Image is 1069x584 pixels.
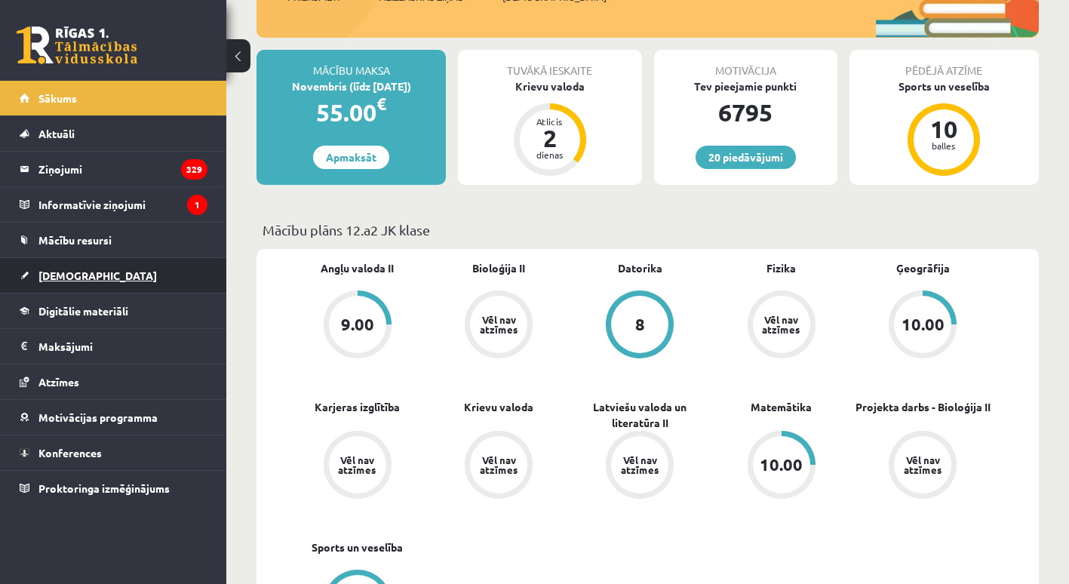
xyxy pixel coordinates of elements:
[17,26,137,64] a: Rīgas 1. Tālmācības vidusskola
[38,233,112,247] span: Mācību resursi
[287,290,428,361] a: 9.00
[478,315,520,334] div: Vēl nav atzīmes
[38,187,207,222] legend: Informatīvie ziņojumi
[527,117,573,126] div: Atlicis
[321,260,394,276] a: Angļu valoda II
[20,187,207,222] a: Informatīvie ziņojumi1
[619,455,661,475] div: Vēl nav atzīmes
[38,152,207,186] legend: Ziņojumi
[852,431,994,502] a: Vēl nav atzīmes
[896,260,950,276] a: Ģeogrāfija
[20,294,207,328] a: Digitālie materiāli
[760,315,803,334] div: Vēl nav atzīmes
[458,78,641,94] div: Krievu valoda
[527,126,573,150] div: 2
[315,399,400,415] a: Karjeras izglītība
[38,304,128,318] span: Digitālie materiāli
[458,78,641,178] a: Krievu valoda Atlicis 2 dienas
[766,260,796,276] a: Fizika
[287,431,428,502] a: Vēl nav atzīmes
[38,329,207,364] legend: Maksājumi
[20,223,207,257] a: Mācību resursi
[654,50,837,78] div: Motivācija
[654,78,837,94] div: Tev pieejamie punkti
[38,91,77,105] span: Sākums
[760,456,803,473] div: 10.00
[38,446,102,460] span: Konferences
[20,435,207,470] a: Konferences
[751,399,812,415] a: Matemātika
[570,399,711,431] a: Latviešu valoda un literatūra II
[849,78,1039,178] a: Sports un veselība 10 balles
[921,117,966,141] div: 10
[38,481,170,495] span: Proktoringa izmēģinājums
[711,431,852,502] a: 10.00
[852,290,994,361] a: 10.00
[20,258,207,293] a: [DEMOGRAPHIC_DATA]
[20,364,207,399] a: Atzīmes
[428,290,569,361] a: Vēl nav atzīmes
[38,269,157,282] span: [DEMOGRAPHIC_DATA]
[458,50,641,78] div: Tuvākā ieskaite
[921,141,966,150] div: balles
[376,93,386,115] span: €
[256,78,446,94] div: Novembris (līdz [DATE])
[187,195,207,215] i: 1
[902,455,944,475] div: Vēl nav atzīmes
[38,375,79,389] span: Atzīmes
[902,316,945,333] div: 10.00
[256,94,446,131] div: 55.00
[654,94,837,131] div: 6795
[527,150,573,159] div: dienas
[313,146,389,169] a: Apmaksāt
[263,220,1033,240] p: Mācību plāns 12.a2 JK klase
[570,290,711,361] a: 8
[20,471,207,506] a: Proktoringa izmēģinājums
[856,399,991,415] a: Projekta darbs - Bioloģija II
[20,400,207,435] a: Motivācijas programma
[711,290,852,361] a: Vēl nav atzīmes
[696,146,796,169] a: 20 piedāvājumi
[312,539,403,555] a: Sports un veselība
[849,78,1039,94] div: Sports un veselība
[464,399,533,415] a: Krievu valoda
[20,152,207,186] a: Ziņojumi329
[20,329,207,364] a: Maksājumi
[38,127,75,140] span: Aktuāli
[478,455,520,475] div: Vēl nav atzīmes
[38,410,158,424] span: Motivācijas programma
[570,431,711,502] a: Vēl nav atzīmes
[635,316,645,333] div: 8
[849,50,1039,78] div: Pēdējā atzīme
[181,159,207,180] i: 329
[472,260,525,276] a: Bioloģija II
[336,455,379,475] div: Vēl nav atzīmes
[20,81,207,115] a: Sākums
[256,50,446,78] div: Mācību maksa
[341,316,374,333] div: 9.00
[20,116,207,151] a: Aktuāli
[618,260,662,276] a: Datorika
[428,431,569,502] a: Vēl nav atzīmes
